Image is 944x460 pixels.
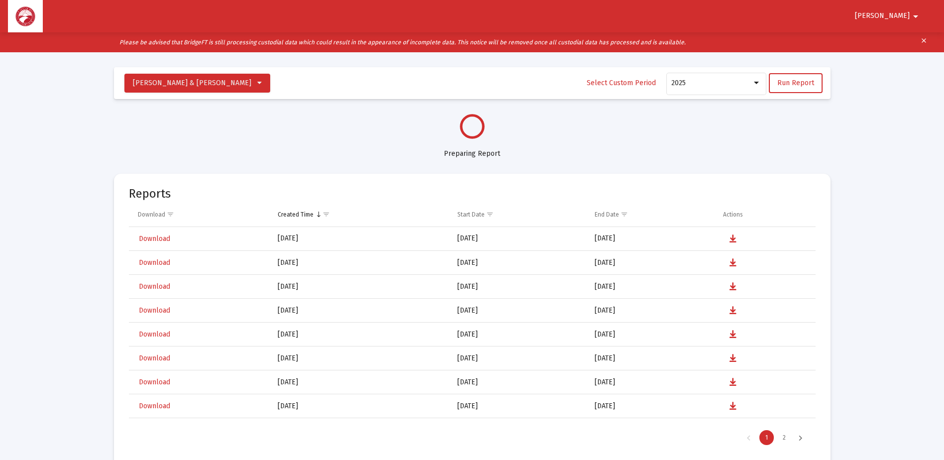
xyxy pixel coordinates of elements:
div: Previous Page [740,430,757,445]
td: [DATE] [588,251,716,275]
button: [PERSON_NAME] [843,6,934,26]
div: Page 1 [759,430,774,445]
span: Download [139,402,170,410]
div: [DATE] [278,282,443,292]
div: Preparing Report [114,139,831,159]
td: [DATE] [588,227,716,251]
td: [DATE] [450,275,587,299]
div: Data grid [129,203,816,452]
td: Column Created Time [271,203,450,227]
td: [DATE] [588,275,716,299]
span: Run Report [777,79,814,87]
span: Download [139,378,170,386]
td: [DATE] [450,299,587,323]
td: Column Start Date [450,203,587,227]
span: Select Custom Period [587,79,656,87]
span: Show filter options for column 'Start Date' [486,211,494,218]
span: [PERSON_NAME] & [PERSON_NAME] [133,79,251,87]
mat-icon: clear [920,35,928,50]
td: Column Download [129,203,271,227]
span: 2025 [671,79,686,87]
div: [DATE] [278,353,443,363]
mat-card-title: Reports [129,189,171,199]
td: [DATE] [450,227,587,251]
td: [DATE] [588,394,716,418]
div: Start Date [457,211,485,219]
span: Download [139,354,170,362]
span: Show filter options for column 'End Date' [621,211,628,218]
div: Next Page [792,430,809,445]
span: Show filter options for column 'Created Time' [322,211,330,218]
div: [DATE] [278,306,443,316]
td: [DATE] [588,323,716,346]
div: [DATE] [278,330,443,340]
i: Please be advised that BridgeFT is still processing custodial data which could result in the appe... [119,39,686,46]
td: [DATE] [588,370,716,394]
div: End Date [595,211,619,219]
td: [DATE] [450,251,587,275]
td: [DATE] [450,323,587,346]
div: Download [138,211,165,219]
div: [DATE] [278,233,443,243]
td: [DATE] [588,299,716,323]
div: Page 2 [777,430,792,445]
td: [DATE] [450,370,587,394]
div: Created Time [278,211,314,219]
td: [DATE] [450,394,587,418]
td: [DATE] [450,346,587,370]
div: [DATE] [278,401,443,411]
span: Show filter options for column 'Download' [167,211,174,218]
img: Dashboard [15,6,35,26]
button: [PERSON_NAME] & [PERSON_NAME] [124,74,270,93]
div: Actions [723,211,743,219]
td: Column Actions [716,203,816,227]
td: [DATE] [450,418,587,442]
span: Download [139,234,170,243]
span: Download [139,258,170,267]
div: [DATE] [278,258,443,268]
div: [DATE] [278,377,443,387]
td: Column End Date [588,203,716,227]
div: Page Navigation [129,424,816,452]
td: [DATE] [588,346,716,370]
span: Download [139,306,170,315]
span: Download [139,282,170,291]
mat-icon: arrow_drop_down [910,6,922,26]
span: Download [139,330,170,339]
span: [PERSON_NAME] [855,12,910,20]
td: [DATE] [588,418,716,442]
button: Run Report [769,73,823,93]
